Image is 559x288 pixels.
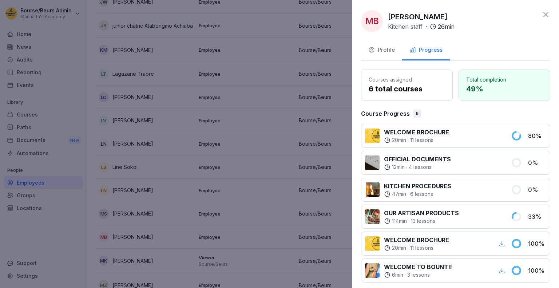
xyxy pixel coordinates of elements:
p: 3 lessons [407,271,430,279]
p: 11 lessons [410,137,433,144]
div: · [384,137,449,144]
p: WELCOME TO BOUNTI! [384,263,452,271]
p: 80 % [528,131,546,140]
p: 0 % [528,158,546,167]
p: 13 lessons [411,217,435,225]
p: 100 % [528,239,546,248]
p: 6 min [392,271,403,279]
p: 47 min [392,190,406,198]
button: Progress [402,41,450,60]
p: KITCHEN PROCEDURES [384,182,451,190]
div: MB [361,10,383,32]
div: Profile [368,46,395,54]
p: 20 min [392,137,406,144]
div: 6 [413,110,421,118]
p: Kitchen staff [388,22,423,31]
div: Progress [409,46,443,54]
p: 49 % [466,83,543,94]
div: · [384,244,449,252]
p: 4 lessons [409,163,432,171]
p: 33 % [528,212,546,221]
div: · [384,190,451,198]
div: · [388,22,455,31]
p: 26 min [438,22,455,31]
p: 114 min [392,217,407,225]
p: 100 % [528,266,546,275]
p: Courses assigned [369,76,445,83]
p: 6 lessons [410,190,433,198]
p: 0 % [528,185,546,194]
div: · [384,163,451,171]
p: 6 total courses [369,83,445,94]
div: · [384,271,452,279]
p: [PERSON_NAME] [388,11,448,22]
p: WELCOME BROCHURE [384,128,449,137]
p: OFFICIAL DOCUMENTS [384,155,451,163]
p: Course Progress [361,109,410,118]
p: 20 min [392,244,406,252]
button: Profile [361,41,402,60]
p: OUR ARTISAN PRODUCTS [384,209,459,217]
p: Total completion [466,76,543,83]
p: 11 lessons [410,244,433,252]
p: 12 min [392,163,405,171]
p: WELCOME BROCHURE [384,236,449,244]
div: · [384,217,459,225]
